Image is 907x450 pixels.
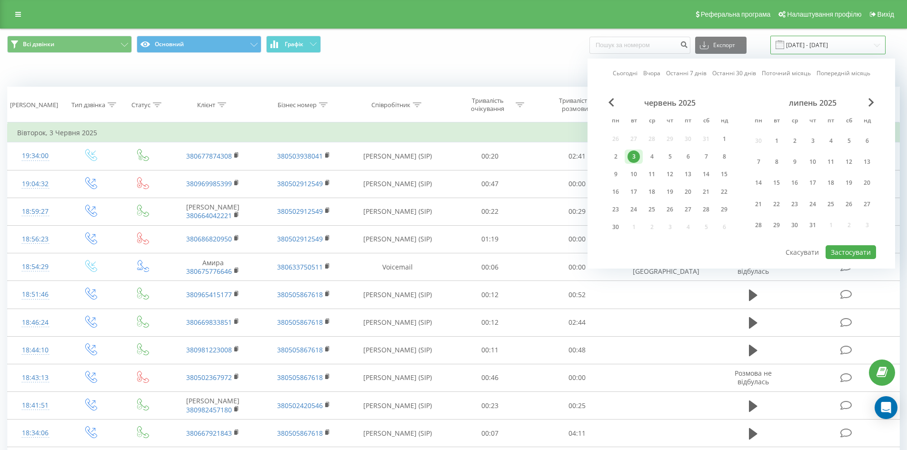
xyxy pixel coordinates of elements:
[858,153,876,170] div: нд 13 лип 2025 р.
[762,69,811,78] a: Поточний місяць
[661,185,679,199] div: чт 19 черв 2025 р.
[613,69,638,78] a: Сьогодні
[628,168,640,180] div: 10
[447,420,534,447] td: 00:07
[186,211,232,220] a: 380664042221
[186,318,232,327] a: 380669833851
[447,309,534,336] td: 00:12
[682,168,694,180] div: 13
[664,150,676,163] div: 5
[186,267,232,276] a: 380675776646
[447,198,534,225] td: 00:22
[780,245,824,259] button: Скасувати
[749,217,767,234] div: пн 28 лип 2025 р.
[752,177,765,189] div: 14
[858,195,876,213] div: нд 27 лип 2025 р.
[277,207,323,216] a: 380502912549
[718,203,730,216] div: 29
[663,114,677,129] abbr: четвер
[860,114,874,129] abbr: неділя
[534,225,621,253] td: 00:00
[266,36,321,53] button: Графік
[788,135,801,147] div: 2
[700,168,712,180] div: 14
[679,167,697,181] div: пт 13 черв 2025 р.
[861,198,873,210] div: 27
[277,373,323,382] a: 380505867618
[186,290,232,299] a: 380965415177
[447,281,534,309] td: 00:12
[749,153,767,170] div: пн 7 лип 2025 р.
[447,364,534,391] td: 00:46
[770,135,783,147] div: 1
[186,345,232,354] a: 380981223008
[735,258,772,276] span: Розмова не відбулась
[549,97,600,113] div: Тривалість розмови
[534,336,621,364] td: 00:48
[679,150,697,164] div: пт 6 черв 2025 р.
[168,392,258,420] td: [PERSON_NAME]
[277,401,323,410] a: 380502420546
[646,150,658,163] div: 4
[643,167,661,181] div: ср 11 черв 2025 р.
[807,177,819,189] div: 17
[534,198,621,225] td: 00:29
[861,177,873,189] div: 20
[700,203,712,216] div: 28
[682,186,694,198] div: 20
[627,114,641,129] abbr: вівторок
[7,36,132,53] button: Всі дзвінки
[607,98,733,108] div: червень 2025
[715,185,733,199] div: нд 22 черв 2025 р.
[277,290,323,299] a: 380505867618
[664,203,676,216] div: 26
[625,202,643,217] div: вт 24 черв 2025 р.
[840,174,858,192] div: сб 19 лип 2025 р.
[715,202,733,217] div: нд 29 черв 2025 р.
[715,132,733,146] div: нд 1 черв 2025 р.
[168,253,258,281] td: Амира
[875,396,897,419] div: Open Intercom Messenger
[661,167,679,181] div: чт 12 черв 2025 р.
[643,185,661,199] div: ср 18 черв 2025 р.
[840,153,858,170] div: сб 12 лип 2025 р.
[826,245,876,259] button: Застосувати
[700,186,712,198] div: 21
[804,153,822,170] div: чт 10 лип 2025 р.
[534,420,621,447] td: 04:11
[447,170,534,198] td: 00:47
[786,153,804,170] div: ср 9 лип 2025 р.
[349,392,447,420] td: [PERSON_NAME] (SIP)
[804,132,822,150] div: чт 3 лип 2025 р.
[643,202,661,217] div: ср 25 черв 2025 р.
[804,174,822,192] div: чт 17 лип 2025 р.
[840,195,858,213] div: сб 26 лип 2025 р.
[71,101,105,109] div: Тип дзвінка
[609,186,622,198] div: 16
[767,217,786,234] div: вт 29 лип 2025 р.
[822,153,840,170] div: пт 11 лип 2025 р.
[752,198,765,210] div: 21
[661,202,679,217] div: чт 26 черв 2025 р.
[609,168,622,180] div: 9
[137,36,261,53] button: Основний
[807,198,819,210] div: 24
[843,198,855,210] div: 26
[700,150,712,163] div: 7
[17,341,54,360] div: 18:44:10
[349,336,447,364] td: [PERSON_NAME] (SIP)
[843,156,855,168] div: 12
[697,202,715,217] div: сб 28 черв 2025 р.
[825,198,837,210] div: 25
[607,150,625,164] div: пн 2 черв 2025 р.
[278,101,317,109] div: Бізнес номер
[842,114,856,129] abbr: субота
[718,133,730,145] div: 1
[8,123,900,142] td: Вівторок, 3 Червня 2025
[840,132,858,150] div: сб 5 лип 2025 р.
[349,281,447,309] td: [PERSON_NAME] (SIP)
[17,202,54,221] div: 18:59:27
[17,369,54,387] div: 18:43:13
[607,167,625,181] div: пн 9 черв 2025 р.
[788,156,801,168] div: 9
